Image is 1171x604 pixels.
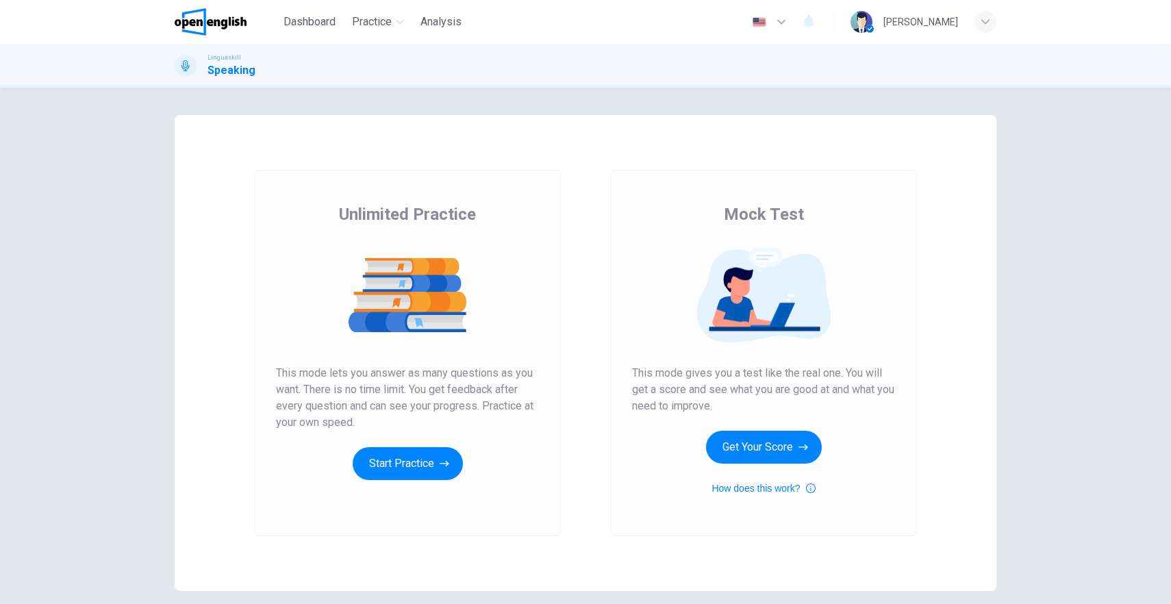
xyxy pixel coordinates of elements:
[706,431,822,464] button: Get Your Score
[352,14,392,30] span: Practice
[632,365,895,414] span: This mode gives you a test like the real one. You will get a score and see what you are good at a...
[207,53,241,62] span: Linguaskill
[420,14,462,30] span: Analysis
[276,365,539,431] span: This mode lets you answer as many questions as you want. There is no time limit. You get feedback...
[751,17,768,27] img: en
[175,8,247,36] img: OpenEnglish logo
[883,14,958,30] div: [PERSON_NAME]
[207,62,255,79] h1: Speaking
[175,8,278,36] a: OpenEnglish logo
[353,447,463,480] button: Start Practice
[415,10,467,34] button: Analysis
[339,203,476,225] span: Unlimited Practice
[278,10,341,34] button: Dashboard
[712,480,815,496] button: How does this work?
[851,11,872,33] img: Profile picture
[347,10,410,34] button: Practice
[724,203,804,225] span: Mock Test
[284,14,336,30] span: Dashboard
